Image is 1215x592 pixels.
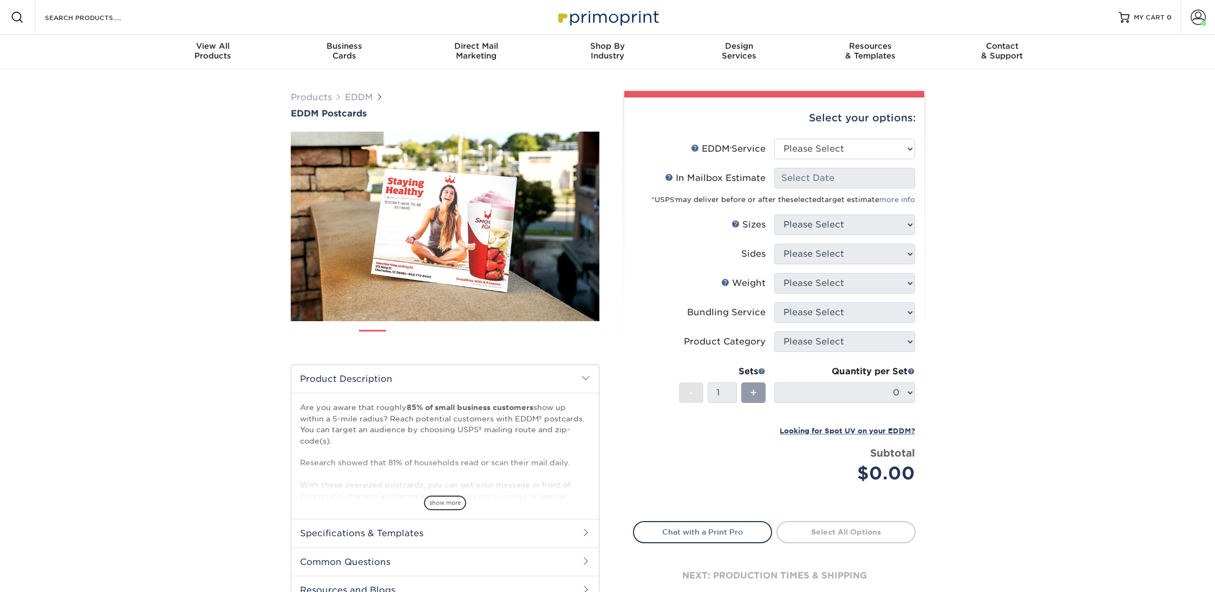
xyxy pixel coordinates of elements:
h2: Product Description [291,365,599,393]
img: EDDM 01 [359,326,386,353]
span: selected [790,196,821,204]
img: EDDM 05 [504,326,531,353]
a: EDDM Postcards [291,108,599,119]
div: Select your options: [633,97,916,139]
img: EDDM 04 [468,326,495,353]
img: Primoprint [553,5,662,29]
a: Resources& Templates [805,35,936,69]
a: Shop ByIndustry [542,35,674,69]
a: BusinessCards [279,35,410,69]
span: EDDM Postcards [291,108,367,119]
a: DesignServices [673,35,805,69]
span: Design [673,41,805,51]
div: EDDM Service [691,142,766,155]
a: Looking for Spot UV on your EDDM? [780,425,915,435]
span: View All [147,41,279,51]
div: & Templates [805,41,936,61]
a: View AllProducts [147,35,279,69]
img: EDDM 03 [432,326,459,353]
div: Bundling Service [687,306,766,319]
div: Services [673,41,805,61]
span: Shop By [542,41,674,51]
span: show more [424,496,466,510]
span: 0 [1167,14,1172,21]
a: Direct MailMarketing [410,35,542,69]
div: $0.00 [782,460,915,486]
strong: Subtotal [870,447,915,459]
div: Marketing [410,41,542,61]
div: Weight [721,277,766,290]
span: MY CART [1134,13,1165,22]
img: EDDM 02 [395,326,422,353]
span: Direct Mail [410,41,542,51]
div: Sets [679,365,766,378]
small: *USPS may deliver before or after the target estimate [651,196,915,204]
strong: 85% of small business customers [407,403,533,412]
a: more info [879,196,915,204]
a: Contact& Support [936,35,1068,69]
div: Product Category [684,335,766,348]
span: Contact [936,41,1068,51]
a: Products [291,92,332,102]
input: SEARCH PRODUCTS..... [44,11,149,24]
sup: ® [730,146,731,151]
small: Looking for Spot UV on your EDDM? [780,427,915,435]
span: Business [279,41,410,51]
div: Sides [741,248,766,261]
a: Chat with a Print Pro [633,521,772,543]
a: EDDM [345,92,373,102]
h2: Common Questions [291,548,599,576]
a: Select All Options [776,521,916,543]
span: - [689,385,694,401]
div: Quantity per Set [774,365,915,378]
h2: Specifications & Templates [291,519,599,547]
span: Resources [805,41,936,51]
div: Sizes [731,218,766,231]
sup: ® [675,198,676,201]
div: & Support [936,41,1068,61]
div: Cards [279,41,410,61]
div: Industry [542,41,674,61]
input: Select Date [774,168,915,188]
div: In Mailbox Estimate [665,172,766,185]
img: EDDM Postcards 01 [291,120,599,333]
div: Products [147,41,279,61]
span: + [750,385,757,401]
